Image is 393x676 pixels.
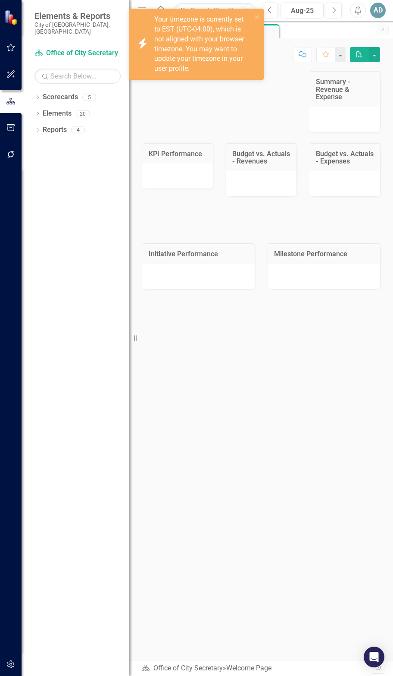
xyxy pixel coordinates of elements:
div: 20 [76,110,90,117]
h3: Budget vs. Actuals - Revenues [232,150,290,165]
div: Open Intercom Messenger [364,647,384,667]
img: ClearPoint Strategy [4,9,19,25]
span: Elements & Reports [34,11,121,21]
h3: Summary - Revenue & Expense [316,78,374,101]
a: Elements [43,109,72,119]
h3: KPI Performance [149,150,206,158]
h3: Initiative Performance [149,250,248,258]
div: » [141,663,372,673]
h3: Milestone Performance [274,250,374,258]
div: Your timezone is currently set to EST (UTC-04:00), which is not aligned with your browser timezon... [154,15,252,74]
div: 4 [71,126,85,134]
button: AD [370,3,386,18]
input: Search ClearPoint... [175,3,256,18]
div: Aug-25 [284,6,321,16]
h3: Budget vs. Actuals - Expenses [316,150,374,165]
button: close [254,12,260,22]
a: Office of City Secretary [153,664,223,672]
button: Aug-25 [281,3,324,18]
a: Scorecards [43,92,78,102]
small: City of [GEOGRAPHIC_DATA], [GEOGRAPHIC_DATA] [34,21,121,35]
a: Reports [43,125,67,135]
input: Search Below... [34,69,121,84]
div: 5 [82,94,96,101]
div: Welcome Page [226,664,271,672]
a: Office of City Secretary [34,48,121,58]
